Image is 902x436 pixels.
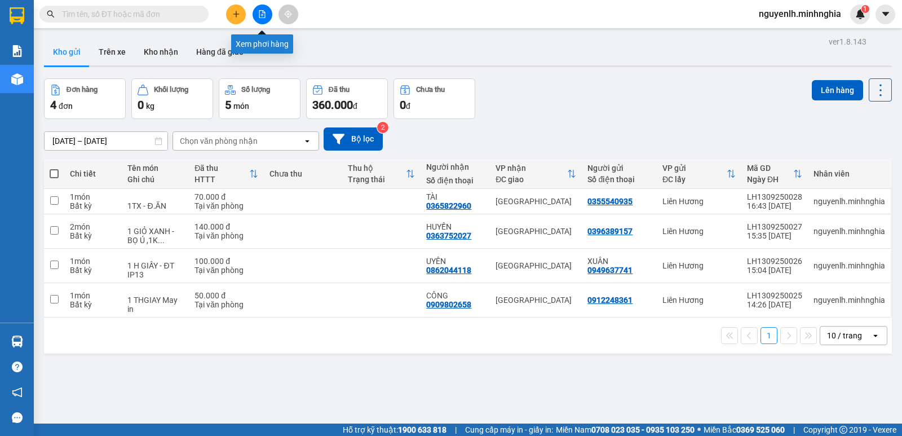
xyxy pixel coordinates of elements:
input: Tìm tên, số ĐT hoặc mã đơn [62,8,195,20]
div: 0909802658 [426,300,471,309]
div: Tại văn phòng [194,201,258,210]
div: Bất kỳ [70,266,116,275]
div: [GEOGRAPHIC_DATA] [496,227,576,236]
div: LH1309250025 [747,291,802,300]
th: Toggle SortBy [189,159,263,189]
button: Khối lượng0kg [131,78,213,119]
img: icon-new-feature [855,9,865,19]
div: 70.000 đ [194,192,258,201]
div: UYÊN [426,257,484,266]
div: 10 / trang [827,330,862,341]
button: Đã thu360.000đ [306,78,388,119]
div: 15:04 [DATE] [747,266,802,275]
span: 0 [400,98,406,112]
th: Toggle SortBy [490,159,582,189]
div: nguyenlh.minhnghia [813,197,885,206]
span: Miền Nam [556,424,695,436]
div: Thu hộ [348,164,406,173]
div: 16:43 [DATE] [747,201,802,210]
button: Kho gửi [44,38,90,65]
span: 360.000 [312,98,353,112]
div: VP nhận [496,164,567,173]
span: món [233,102,249,111]
div: 14:26 [DATE] [747,300,802,309]
sup: 2 [377,122,388,133]
div: 0912248361 [587,296,633,305]
img: warehouse-icon [11,73,23,85]
div: LH1309250027 [747,222,802,231]
div: Ngày ĐH [747,175,793,184]
div: 2 món [70,222,116,231]
button: Kho nhận [135,38,187,65]
div: LH1309250026 [747,257,802,266]
div: 1 món [70,192,116,201]
div: HUYỀN [426,222,484,231]
button: Bộ lọc [324,127,383,151]
strong: 0369 525 060 [736,425,785,434]
span: 0 [138,98,144,112]
div: ĐC lấy [662,175,727,184]
span: notification [12,387,23,398]
button: Đơn hàng4đơn [44,78,126,119]
button: Trên xe [90,38,135,65]
div: Tại văn phòng [194,231,258,240]
span: ... [158,236,165,245]
div: nguyenlh.minhnghia [813,227,885,236]
div: 1 H GIẤY - ĐT IP13 [127,261,183,279]
div: Đã thu [194,164,249,173]
div: Trạng thái [348,175,406,184]
span: | [793,424,795,436]
div: Liên Hương [662,227,736,236]
div: 1 THGIAY May in [127,296,183,314]
div: 15:35 [DATE] [747,231,802,240]
span: Cung cấp máy in - giấy in: [465,424,553,436]
span: caret-down [881,9,891,19]
span: 4 [50,98,56,112]
span: copyright [839,426,847,434]
div: 0363752027 [426,231,471,240]
span: kg [146,102,154,111]
span: message [12,412,23,423]
div: 100.000 đ [194,257,258,266]
button: Số lượng5món [219,78,300,119]
div: nguyenlh.minhnghia [813,296,885,305]
div: Chọn văn phòng nhận [180,135,258,147]
div: Mã GD [747,164,793,173]
span: file-add [258,10,266,18]
img: solution-icon [11,45,23,57]
span: Miền Bắc [704,424,785,436]
div: Tại văn phòng [194,300,258,309]
input: Select a date range. [45,132,167,150]
div: 1 món [70,291,116,300]
div: 1TX - Đ.ĂN [127,201,183,210]
span: Hỗ trợ kỹ thuật: [343,424,446,436]
div: TÀI [426,192,484,201]
span: 5 [225,98,231,112]
button: plus [226,5,246,24]
div: Khối lượng [154,86,188,94]
div: Xem phơi hàng [231,34,293,54]
svg: open [303,136,312,146]
div: Chi tiết [70,169,116,178]
button: aim [278,5,298,24]
span: search [47,10,55,18]
span: 1 [863,5,867,13]
div: Bất kỳ [70,231,116,240]
div: Bất kỳ [70,201,116,210]
div: 0355540935 [587,197,633,206]
th: Toggle SortBy [657,159,741,189]
div: 140.000 đ [194,222,258,231]
th: Toggle SortBy [342,159,421,189]
div: Người nhận [426,162,484,171]
div: Đơn hàng [67,86,98,94]
div: Tên món [127,164,183,173]
span: đơn [59,102,73,111]
strong: 1900 633 818 [398,425,446,434]
div: Số lượng [241,86,270,94]
div: 0396389157 [587,227,633,236]
div: 0862044118 [426,266,471,275]
div: Số điện thoại [426,176,484,185]
button: Lên hàng [812,80,863,100]
div: [GEOGRAPHIC_DATA] [496,296,576,305]
div: 1 GIỎ XANH - BỌ Ú ,1K NHÔM [127,227,183,245]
